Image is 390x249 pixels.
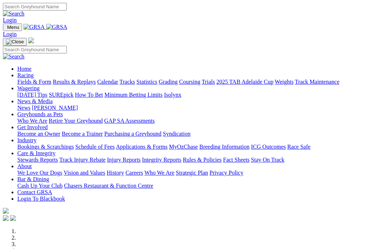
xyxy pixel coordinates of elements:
[17,170,62,176] a: We Love Our Dogs
[144,170,174,176] a: Who We Are
[3,208,9,214] img: logo-grsa-white.png
[17,183,62,189] a: Cash Up Your Club
[17,72,34,78] a: Racing
[164,92,181,98] a: Isolynx
[223,157,250,163] a: Fact Sheets
[3,53,25,60] img: Search
[107,170,124,176] a: History
[17,176,49,182] a: Bar & Dining
[17,79,387,85] div: Racing
[275,79,294,85] a: Weights
[49,118,103,124] a: Retire Your Greyhound
[53,79,96,85] a: Results & Replays
[287,144,310,150] a: Race Safe
[17,157,58,163] a: Stewards Reports
[23,24,45,30] img: GRSA
[28,38,34,43] img: logo-grsa-white.png
[136,79,157,85] a: Statistics
[17,183,387,189] div: Bar & Dining
[104,92,162,98] a: Minimum Betting Limits
[17,144,387,150] div: Industry
[17,157,387,163] div: Care & Integrity
[7,25,19,30] span: Menu
[17,118,387,124] div: Greyhounds as Pets
[17,189,52,195] a: Contact GRSA
[17,98,53,104] a: News & Media
[251,144,286,150] a: ICG Outcomes
[3,38,27,46] button: Toggle navigation
[6,39,24,45] img: Close
[163,131,190,137] a: Syndication
[64,170,105,176] a: Vision and Values
[17,144,74,150] a: Bookings & Scratchings
[17,137,36,143] a: Industry
[125,170,143,176] a: Careers
[159,79,178,85] a: Grading
[169,144,198,150] a: MyOzChase
[216,79,273,85] a: 2025 TAB Adelaide Cup
[179,79,200,85] a: Coursing
[17,79,51,85] a: Fields & Form
[17,118,47,124] a: Who We Are
[17,105,30,111] a: News
[97,79,118,85] a: Calendar
[17,170,387,176] div: About
[142,157,181,163] a: Integrity Reports
[17,163,32,169] a: About
[17,111,63,117] a: Greyhounds as Pets
[3,215,9,221] img: facebook.svg
[199,144,250,150] a: Breeding Information
[59,157,105,163] a: Track Injury Rebate
[183,157,222,163] a: Rules & Policies
[17,105,387,111] div: News & Media
[32,105,78,111] a: [PERSON_NAME]
[3,3,67,10] input: Search
[46,24,68,30] img: GRSA
[104,118,155,124] a: GAP SA Assessments
[10,215,16,221] img: twitter.svg
[107,157,140,163] a: Injury Reports
[17,66,31,72] a: Home
[176,170,208,176] a: Strategic Plan
[17,150,56,156] a: Care & Integrity
[17,124,48,130] a: Get Involved
[62,131,103,137] a: Become a Trainer
[17,92,387,98] div: Wagering
[17,131,60,137] a: Become an Owner
[116,144,168,150] a: Applications & Forms
[201,79,215,85] a: Trials
[120,79,135,85] a: Tracks
[3,17,17,23] a: Login
[3,46,67,53] input: Search
[17,196,65,202] a: Login To Blackbook
[3,10,25,17] img: Search
[17,85,40,91] a: Wagering
[251,157,284,163] a: Stay On Track
[49,92,73,98] a: SUREpick
[64,183,153,189] a: Chasers Restaurant & Function Centre
[104,131,161,137] a: Purchasing a Greyhound
[295,79,339,85] a: Track Maintenance
[3,23,22,31] button: Toggle navigation
[3,31,17,37] a: Login
[75,92,103,98] a: How To Bet
[17,131,387,137] div: Get Involved
[209,170,243,176] a: Privacy Policy
[75,144,114,150] a: Schedule of Fees
[17,92,47,98] a: [DATE] Tips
